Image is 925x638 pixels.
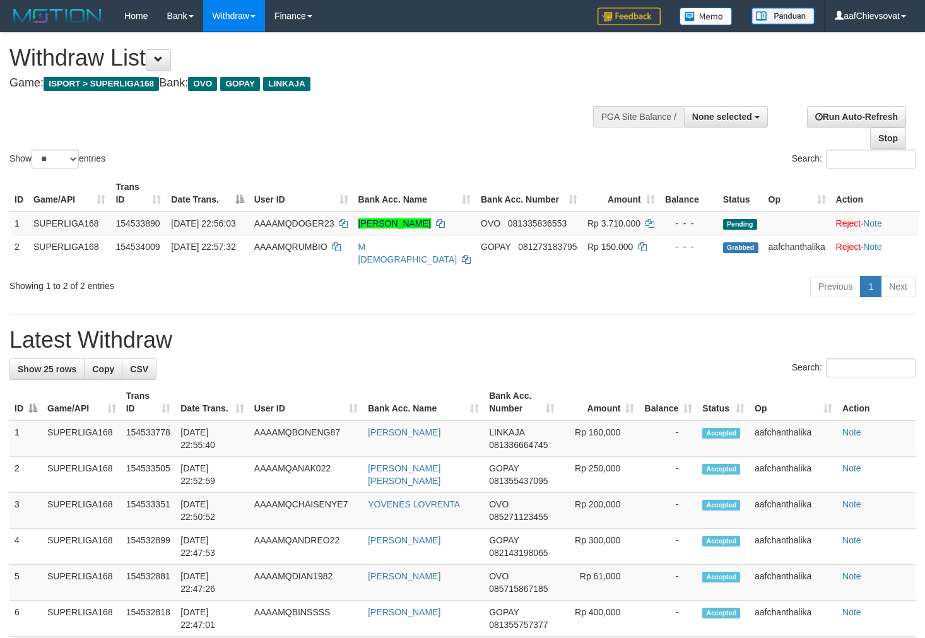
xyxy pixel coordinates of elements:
[842,571,861,581] a: Note
[9,77,604,90] h4: Game: Bank:
[489,535,519,545] span: GOPAY
[9,6,105,25] img: MOTION_logo.png
[807,106,906,127] a: Run Auto-Refresh
[560,457,639,493] td: Rp 250,000
[42,493,121,529] td: SUPERLIGA168
[697,384,750,420] th: Status: activate to sort column ascending
[863,242,882,252] a: Note
[121,457,176,493] td: 154533505
[489,548,548,558] span: Copy 082143198065 to clipboard
[810,276,861,297] a: Previous
[870,127,906,149] a: Stop
[489,440,548,450] span: Copy 081336664745 to clipboard
[587,242,633,252] span: Rp 150.000
[639,601,697,637] td: -
[489,427,524,437] span: LINKAJA
[702,572,740,582] span: Accepted
[489,499,509,509] span: OVO
[560,384,639,420] th: Amount: activate to sort column ascending
[353,175,476,211] th: Bank Acc. Name: activate to sort column ascending
[723,219,757,230] span: Pending
[28,235,110,271] td: SUPERLIGA168
[9,420,42,457] td: 1
[702,536,740,546] span: Accepted
[842,607,861,617] a: Note
[9,565,42,601] td: 5
[598,8,661,25] img: Feedback.jpg
[476,175,582,211] th: Bank Acc. Number: activate to sort column ascending
[130,364,148,374] span: CSV
[489,620,548,630] span: Copy 081355757377 to clipboard
[249,529,363,565] td: AAAAMQANDREO22
[665,240,713,253] div: - - -
[121,601,176,637] td: 154532818
[639,565,697,601] td: -
[587,218,640,228] span: Rp 3.710.000
[42,565,121,601] td: SUPERLIGA168
[702,500,740,511] span: Accepted
[18,364,76,374] span: Show 25 rows
[368,571,440,581] a: [PERSON_NAME]
[750,565,837,601] td: aafchanthalika
[560,529,639,565] td: Rp 300,000
[518,242,577,252] span: Copy 081273183795 to clipboard
[9,275,376,292] div: Showing 1 to 2 of 2 entries
[9,328,916,353] h1: Latest Withdraw
[249,420,363,457] td: AAAAMQBONENG87
[750,384,837,420] th: Op: activate to sort column ascending
[368,607,440,617] a: [PERSON_NAME]
[763,235,831,271] td: aafchanthalika
[166,175,249,211] th: Date Trans.: activate to sort column descending
[836,242,861,252] a: Reject
[639,384,697,420] th: Balance: activate to sort column ascending
[750,493,837,529] td: aafchanthalika
[660,175,718,211] th: Balance
[254,242,327,252] span: AAAAMQRUMBIO
[560,565,639,601] td: Rp 61,000
[489,463,519,473] span: GOPAY
[121,529,176,565] td: 154532899
[249,601,363,637] td: AAAAMQBINSSSS
[750,457,837,493] td: aafchanthalika
[751,8,815,25] img: panduan.png
[220,77,260,91] span: GOPAY
[368,535,440,545] a: [PERSON_NAME]
[680,8,733,25] img: Button%20Memo.svg
[121,420,176,457] td: 154533778
[9,175,28,211] th: ID
[9,601,42,637] td: 6
[489,476,548,486] span: Copy 081355437095 to clipboard
[249,493,363,529] td: AAAAMQCHAISENYE7
[42,384,121,420] th: Game/API: activate to sort column ascending
[489,607,519,617] span: GOPAY
[358,242,457,264] a: M [DEMOGRAPHIC_DATA]
[718,175,763,211] th: Status
[368,427,440,437] a: [PERSON_NAME]
[826,150,916,168] input: Search:
[115,242,160,252] span: 154534009
[175,420,249,457] td: [DATE] 22:55:40
[665,217,713,230] div: - - -
[560,601,639,637] td: Rp 400,000
[44,77,159,91] span: ISPORT > SUPERLIGA168
[831,211,919,235] td: ·
[188,77,217,91] span: OVO
[28,175,110,211] th: Game/API: activate to sort column ascending
[792,358,916,377] label: Search:
[484,384,560,420] th: Bank Acc. Number: activate to sort column ascending
[358,218,431,228] a: [PERSON_NAME]
[763,175,831,211] th: Op: activate to sort column ascending
[836,218,861,228] a: Reject
[702,428,740,439] span: Accepted
[684,106,768,127] button: None selected
[175,384,249,420] th: Date Trans.: activate to sort column ascending
[84,358,122,380] a: Copy
[842,535,861,545] a: Note
[110,175,166,211] th: Trans ID: activate to sort column ascending
[831,175,919,211] th: Action
[842,499,861,509] a: Note
[9,358,85,380] a: Show 25 rows
[702,464,740,475] span: Accepted
[9,493,42,529] td: 3
[175,601,249,637] td: [DATE] 22:47:01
